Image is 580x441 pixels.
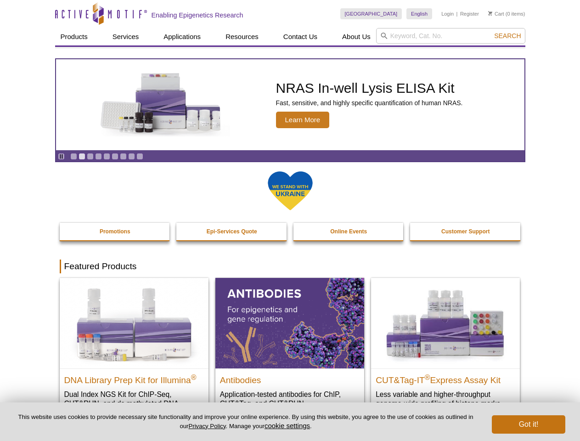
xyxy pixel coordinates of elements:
[152,11,243,19] h2: Enabling Epigenetics Research
[488,8,525,19] li: (0 items)
[340,8,402,19] a: [GEOGRAPHIC_DATA]
[215,278,364,368] img: All Antibodies
[60,260,521,273] h2: Featured Products
[107,28,145,45] a: Services
[488,11,504,17] a: Cart
[267,170,313,211] img: We Stand With Ukraine
[207,228,257,235] strong: Epi-Services Quote
[220,28,264,45] a: Resources
[103,153,110,160] a: Go to slide 5
[276,99,463,107] p: Fast, sensitive, and highly specific quantification of human NRAS.
[278,28,323,45] a: Contact Us
[276,112,330,128] span: Learn More
[64,390,204,418] p: Dual Index NGS Kit for ChIP-Seq, CUT&RUN, and ds methylated DNA assays.
[56,59,524,150] a: NRAS In-well Lysis ELISA Kit NRAS In-well Lysis ELISA Kit Fast, sensitive, and highly specific qu...
[406,8,432,19] a: English
[488,11,492,16] img: Your Cart
[293,223,405,240] a: Online Events
[92,73,230,136] img: NRAS In-well Lysis ELISA Kit
[376,390,515,408] p: Less variable and higher-throughput genome-wide profiling of histone marks​.
[494,32,521,40] span: Search
[60,278,208,368] img: DNA Library Prep Kit for Illumina
[70,153,77,160] a: Go to slide 1
[87,153,94,160] a: Go to slide 3
[79,153,85,160] a: Go to slide 2
[191,373,197,381] sup: ®
[15,413,477,430] p: This website uses cookies to provide necessary site functionality and improve your online experie...
[371,278,520,368] img: CUT&Tag-IT® Express Assay Kit
[64,371,204,385] h2: DNA Library Prep Kit for Illumina
[425,373,430,381] sup: ®
[60,223,171,240] a: Promotions
[56,59,524,150] article: NRAS In-well Lysis ELISA Kit
[220,390,360,408] p: Application-tested antibodies for ChIP, CUT&Tag, and CUT&RUN.
[176,223,287,240] a: Epi-Services Quote
[460,11,479,17] a: Register
[337,28,376,45] a: About Us
[112,153,118,160] a: Go to slide 6
[60,278,208,426] a: DNA Library Prep Kit for Illumina DNA Library Prep Kit for Illumina® Dual Index NGS Kit for ChIP-...
[330,228,367,235] strong: Online Events
[376,28,525,44] input: Keyword, Cat. No.
[220,371,360,385] h2: Antibodies
[55,28,93,45] a: Products
[441,11,454,17] a: Login
[376,371,515,385] h2: CUT&Tag-IT Express Assay Kit
[136,153,143,160] a: Go to slide 9
[456,8,458,19] li: |
[128,153,135,160] a: Go to slide 8
[95,153,102,160] a: Go to slide 4
[265,422,310,430] button: cookie settings
[371,278,520,417] a: CUT&Tag-IT® Express Assay Kit CUT&Tag-IT®Express Assay Kit Less variable and higher-throughput ge...
[158,28,206,45] a: Applications
[410,223,521,240] a: Customer Support
[120,153,127,160] a: Go to slide 7
[100,228,130,235] strong: Promotions
[58,153,65,160] a: Toggle autoplay
[491,32,524,40] button: Search
[215,278,364,417] a: All Antibodies Antibodies Application-tested antibodies for ChIP, CUT&Tag, and CUT&RUN.
[188,423,225,430] a: Privacy Policy
[276,81,463,95] h2: NRAS In-well Lysis ELISA Kit
[441,228,490,235] strong: Customer Support
[492,415,565,434] button: Got it!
